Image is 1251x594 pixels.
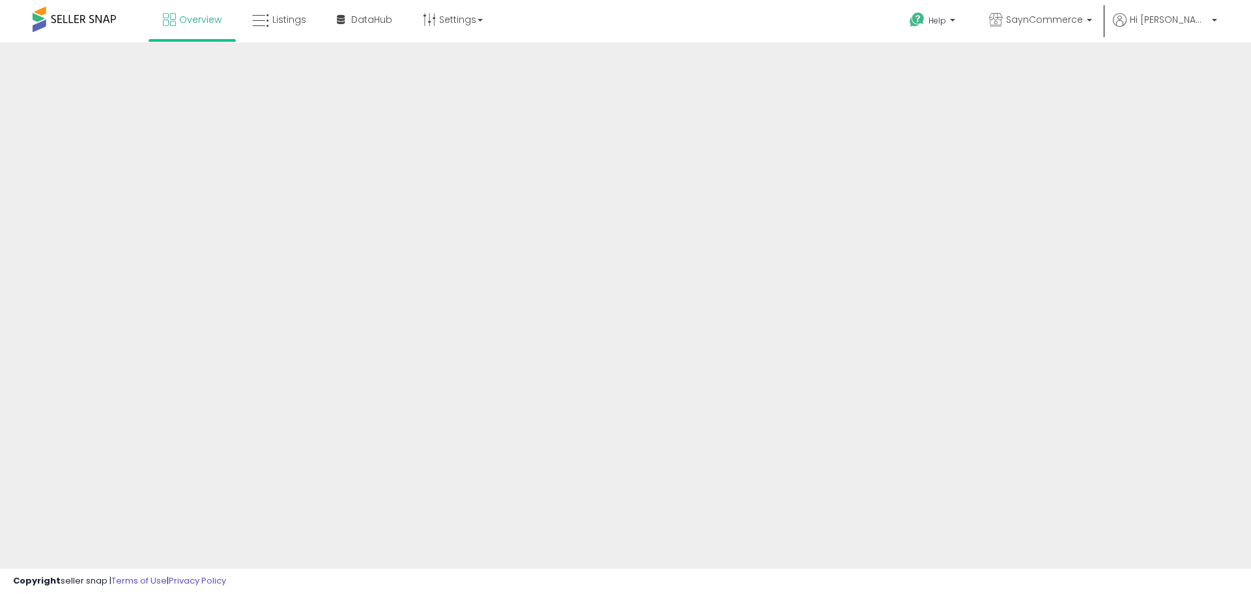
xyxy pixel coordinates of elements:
strong: Copyright [13,574,61,587]
span: Hi [PERSON_NAME] [1130,13,1208,26]
a: Terms of Use [111,574,167,587]
span: SaynCommerce [1006,13,1083,26]
a: Help [899,2,968,42]
i: Get Help [909,12,925,28]
span: Listings [272,13,306,26]
a: Hi [PERSON_NAME] [1113,13,1217,42]
span: Overview [179,13,222,26]
span: Help [928,15,946,26]
a: Privacy Policy [169,574,226,587]
span: DataHub [351,13,392,26]
div: seller snap | | [13,575,226,587]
